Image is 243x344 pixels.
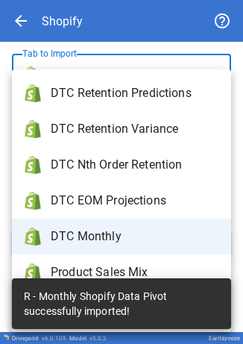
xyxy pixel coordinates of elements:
[51,192,219,210] span: DTC EOM Projections
[24,156,42,174] img: brand icon not found
[51,84,219,102] span: DTC Retention Predictions
[24,283,219,325] div: R - Monthly Shopify Data Pivot successfully imported!
[24,120,42,138] img: brand icon not found
[51,228,219,246] span: DTC Monthly
[24,228,42,246] img: brand icon not found
[51,156,219,174] span: DTC Nth Order Retention
[51,120,219,138] span: DTC Retention Variance
[24,84,42,102] img: brand icon not found
[24,263,42,281] img: brand icon not found
[24,192,42,210] img: brand icon not found
[51,263,219,281] span: Product Sales Mix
